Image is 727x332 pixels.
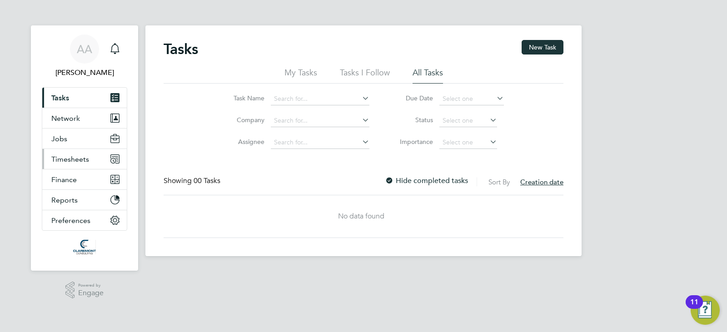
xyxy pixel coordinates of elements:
[42,190,127,210] button: Reports
[51,114,80,123] span: Network
[439,136,497,149] input: Select one
[65,282,104,299] a: Powered byEngage
[164,40,198,58] h2: Tasks
[51,216,90,225] span: Preferences
[42,108,127,128] button: Network
[42,67,127,78] span: Afzal Ahmed
[224,94,264,102] label: Task Name
[42,129,127,149] button: Jobs
[520,178,563,186] span: Creation date
[413,67,443,84] li: All Tasks
[439,114,497,127] input: Select one
[224,116,264,124] label: Company
[164,176,222,186] div: Showing
[271,114,369,127] input: Search for...
[51,155,89,164] span: Timesheets
[271,93,369,105] input: Search for...
[78,289,104,297] span: Engage
[385,176,468,185] label: Hide completed tasks
[42,88,127,108] a: Tasks
[51,134,67,143] span: Jobs
[224,138,264,146] label: Assignee
[439,93,504,105] input: Select one
[42,35,127,78] a: AA[PERSON_NAME]
[78,282,104,289] span: Powered by
[690,302,698,314] div: 11
[42,169,127,189] button: Finance
[42,240,127,254] a: Go to home page
[194,176,220,185] span: 00 Tasks
[42,149,127,169] button: Timesheets
[522,40,563,55] button: New Task
[51,94,69,102] span: Tasks
[392,138,433,146] label: Importance
[42,210,127,230] button: Preferences
[77,43,92,55] span: AA
[51,175,77,184] span: Finance
[488,178,510,186] label: Sort By
[284,67,317,84] li: My Tasks
[164,212,559,221] div: No data found
[31,25,138,271] nav: Main navigation
[271,136,369,149] input: Search for...
[691,296,720,325] button: Open Resource Center, 11 new notifications
[392,116,433,124] label: Status
[340,67,390,84] li: Tasks I Follow
[73,240,95,254] img: claremontconsulting1-logo-retina.png
[392,94,433,102] label: Due Date
[51,196,78,204] span: Reports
